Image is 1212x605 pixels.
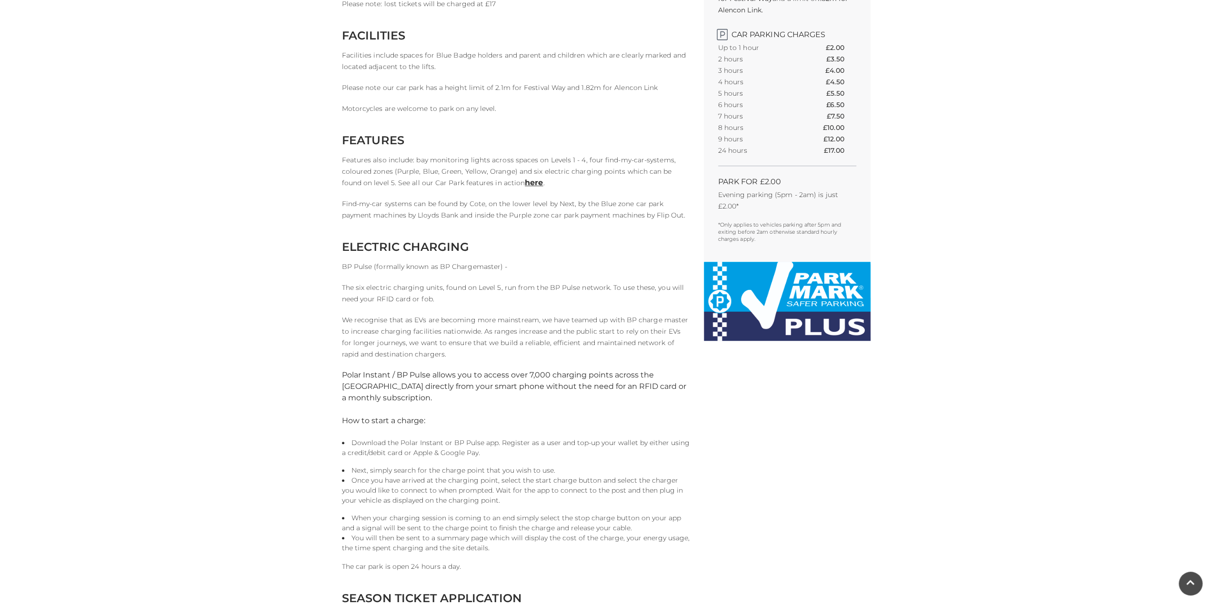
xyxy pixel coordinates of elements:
[342,369,690,404] div: Polar Instant / BP Pulse allows you to access over 7,000 charging points across the [GEOGRAPHIC_D...
[718,42,794,53] th: Up to 1 hour
[525,178,543,187] a: here
[718,76,794,88] th: 4 hours
[823,133,856,145] th: £12.00
[342,561,690,572] p: The car park is open 24 hours a day.
[826,42,856,53] th: £2.00
[342,513,690,533] li: When your charging session is coming to an end simply select the stop charge button on your app a...
[718,99,794,110] th: 6 hours
[718,189,856,212] p: Evening parking (5pm - 2am) is just £2.00*
[826,76,856,88] th: £4.50
[823,122,856,133] th: £10.00
[718,133,794,145] th: 9 hours
[342,438,690,458] li: Download the Polar Instant or BP Pulse app. Register as a user and top-up your wallet by either u...
[718,25,856,39] h2: Car Parking Charges
[342,314,690,360] p: We recognise that as EVs are becoming more mainstream, we have teamed up with BP charge master to...
[718,122,794,133] th: 8 hours
[342,282,690,305] p: The six electric charging units, found on Level 5, run from the BP Pulse network. To use these, y...
[718,88,794,99] th: 5 hours
[826,88,856,99] th: £5.50
[342,240,690,254] h2: ELECTRIC CHARGING
[718,110,794,122] th: 7 hours
[342,154,690,188] p: Features also include: bay monitoring lights across spaces on Levels 1 - 4, four find-my-car-syst...
[342,415,690,426] div: How to start a charge:
[342,198,690,221] p: Find-my-car systems can be found by Cote, on the lower level by Next, by the Blue zone car park p...
[342,82,690,93] p: Please note our car park has a height limit of 2.1m for Festival Way and 1.82m for Alencon Link
[342,103,690,114] p: Motorcycles are welcome to park on any level.
[342,466,690,476] li: Next, simply search for the charge point that you wish to use.
[718,53,794,65] th: 2 hours
[342,476,690,506] li: Once you have arrived at the charging point, select the start charge button and select the charge...
[342,591,690,605] h2: SEASON TICKET APPLICATION
[342,29,690,42] h2: FACILITIES
[342,533,690,553] li: You will then be sent to a summary page which will display the cost of the charge, your energy us...
[827,110,856,122] th: £7.50
[342,50,690,72] p: Facilities include spaces for Blue Badge holders and parent and children which are clearly marked...
[718,145,794,156] th: 24 hours
[825,65,856,76] th: £4.00
[718,177,856,186] h2: PARK FOR £2.00
[824,145,856,156] th: £17.00
[826,99,856,110] th: £6.50
[718,65,794,76] th: 3 hours
[718,221,856,243] p: *Only applies to vehicles parking after 5pm and exiting before 2am otherwise standard hourly char...
[826,53,856,65] th: £3.50
[342,261,690,272] p: BP Pulse (formally known as BP Chargemaster) -
[342,133,690,147] h2: FEATURES
[704,262,871,341] img: Park-Mark-Plus-LG.jpeg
